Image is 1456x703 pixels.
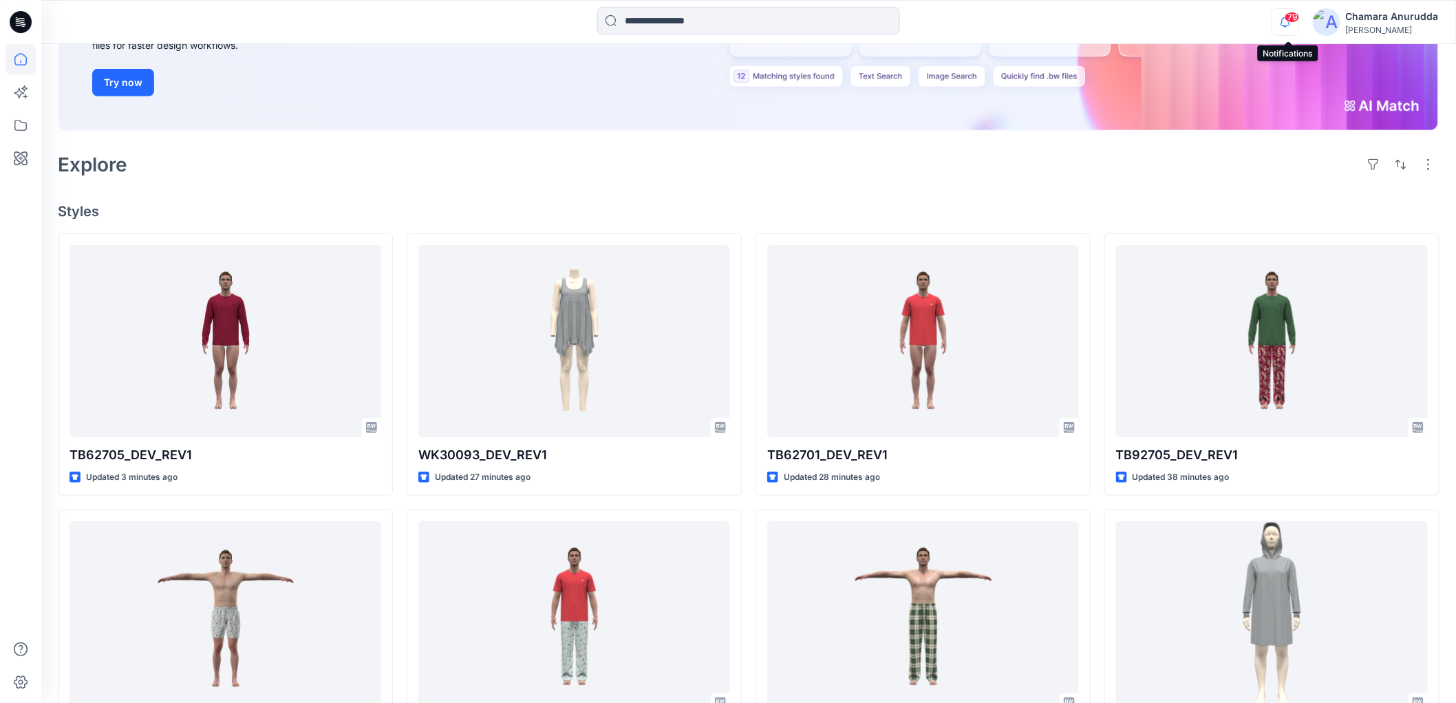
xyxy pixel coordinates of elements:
p: TB92705_DEV_REV1 [1116,445,1428,465]
p: Updated 3 minutes ago [86,470,178,485]
div: Chamara Anurudda [1346,8,1439,25]
h4: Styles [58,203,1439,220]
a: TB62705_DEV_REV1 [69,245,381,437]
a: WK30093_DEV_REV1 [418,245,730,437]
p: TB62701_DEV_REV1 [767,445,1079,465]
span: 79 [1285,12,1300,23]
div: [PERSON_NAME] [1346,25,1439,35]
h2: Explore [58,154,127,176]
img: avatar [1313,8,1340,36]
button: Try now [92,69,154,96]
p: TB62705_DEV_REV1 [69,445,381,465]
p: Updated 27 minutes ago [435,470,531,485]
p: Updated 28 minutes ago [784,470,880,485]
p: Updated 38 minutes ago [1133,470,1230,485]
a: TB92705_DEV_REV1 [1116,245,1428,437]
a: TB62701_DEV_REV1 [767,245,1079,437]
p: WK30093_DEV_REV1 [418,445,730,465]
